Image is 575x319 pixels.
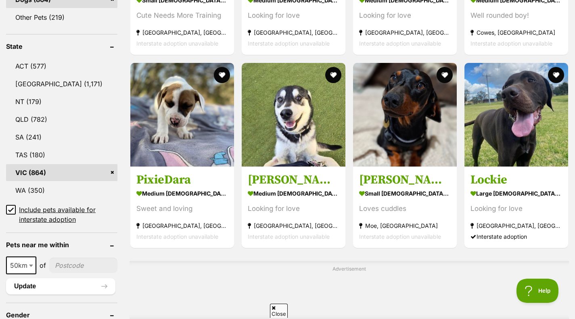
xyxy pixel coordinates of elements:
span: Interstate adoption unavailable [470,40,552,47]
div: Interstate adoption [470,231,562,242]
a: WA (350) [6,182,117,199]
a: PixieDara medium [DEMOGRAPHIC_DATA] Dog Sweet and loving [GEOGRAPHIC_DATA], [GEOGRAPHIC_DATA] Int... [130,166,234,248]
span: 50km [6,256,36,274]
span: Include pets available for interstate adoption [19,205,117,224]
div: Sweet and loving [136,203,228,214]
h3: [PERSON_NAME] [359,172,451,188]
span: Interstate adoption unavailable [359,40,441,47]
span: Close [270,304,288,318]
strong: Cowes, [GEOGRAPHIC_DATA] [470,27,562,38]
button: Update [6,278,115,294]
button: favourite [214,67,230,83]
a: QLD (782) [6,111,117,128]
a: SA (241) [6,129,117,146]
span: Interstate adoption unavailable [136,40,218,47]
span: Interstate adoption unavailable [248,40,330,47]
img: Luther - Dachshund Dog [353,63,457,167]
div: Looking for love [470,203,562,214]
strong: [GEOGRAPHIC_DATA], [GEOGRAPHIC_DATA] [248,220,339,231]
a: NT (179) [6,93,117,110]
h3: Lockie [470,172,562,188]
span: 50km [7,260,36,271]
iframe: Help Scout Beacon - Open [516,279,559,303]
strong: medium [DEMOGRAPHIC_DATA] Dog [136,188,228,199]
h3: PixieDara [136,172,228,188]
button: favourite [325,67,341,83]
a: [GEOGRAPHIC_DATA] (1,171) [6,75,117,92]
a: Other Pets (219) [6,9,117,26]
a: [PERSON_NAME] small [DEMOGRAPHIC_DATA] Dog Loves cuddles Moe, [GEOGRAPHIC_DATA] Interstate adopti... [353,166,457,248]
img: PixieDara - Bull Arab Dog [130,63,234,167]
button: favourite [437,67,453,83]
header: Gender [6,311,117,319]
header: State [6,43,117,50]
a: VIC (864) [6,164,117,181]
strong: [GEOGRAPHIC_DATA], [GEOGRAPHIC_DATA] [136,27,228,38]
a: TAS (180) [6,146,117,163]
div: Looking for love [359,10,451,21]
a: Lockie large [DEMOGRAPHIC_DATA] Dog Looking for love [GEOGRAPHIC_DATA], [GEOGRAPHIC_DATA] Interst... [464,166,568,248]
strong: small [DEMOGRAPHIC_DATA] Dog [359,188,451,199]
header: Pets near me within [6,241,117,248]
strong: medium [DEMOGRAPHIC_DATA] Dog [248,188,339,199]
h3: [PERSON_NAME] [248,172,339,188]
button: favourite [548,67,564,83]
div: Loves cuddles [359,203,451,214]
strong: [GEOGRAPHIC_DATA], [GEOGRAPHIC_DATA] [470,220,562,231]
input: postcode [49,258,117,273]
div: Looking for love [248,10,339,21]
span: Interstate adoption unavailable [248,233,330,240]
span: Interstate adoption unavailable [359,233,441,240]
strong: [GEOGRAPHIC_DATA], [GEOGRAPHIC_DATA] [359,27,451,38]
img: Lockie - German Shorthaired Pointer x Labrador Retriever Dog [464,63,568,167]
span: of [40,261,46,270]
div: Cute Needs More Training [136,10,228,21]
a: Include pets available for interstate adoption [6,205,117,224]
span: Interstate adoption unavailable [136,233,218,240]
img: Eli - German Shepherd x Japanese Spitz Dog [242,63,345,167]
strong: [GEOGRAPHIC_DATA], [GEOGRAPHIC_DATA] [136,220,228,231]
strong: [GEOGRAPHIC_DATA], [GEOGRAPHIC_DATA] [248,27,339,38]
a: [PERSON_NAME] medium [DEMOGRAPHIC_DATA] Dog Looking for love [GEOGRAPHIC_DATA], [GEOGRAPHIC_DATA]... [242,166,345,248]
strong: Moe, [GEOGRAPHIC_DATA] [359,220,451,231]
strong: large [DEMOGRAPHIC_DATA] Dog [470,188,562,199]
a: ACT (577) [6,58,117,75]
div: Looking for love [248,203,339,214]
div: Well rounded boy! [470,10,562,21]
